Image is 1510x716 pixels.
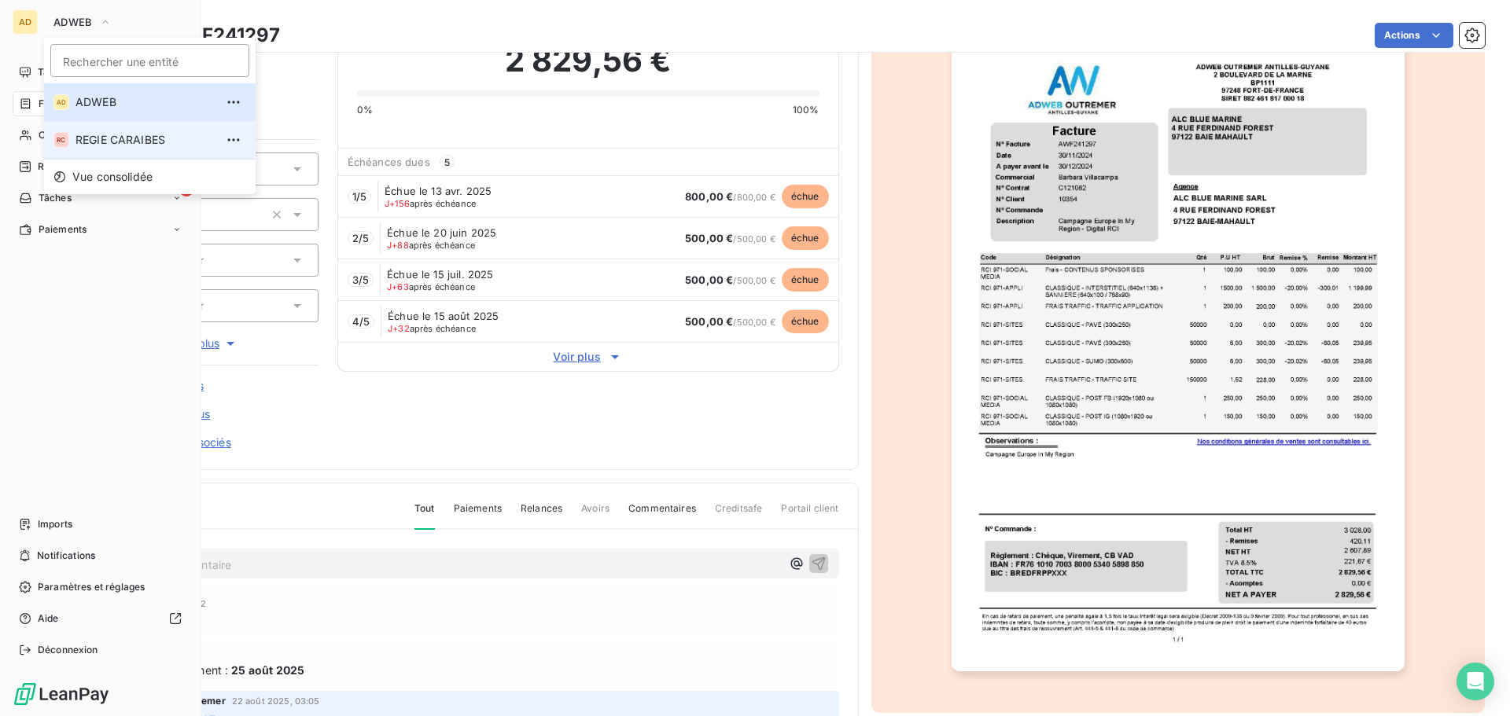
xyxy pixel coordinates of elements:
img: invoice_thumbnail [952,31,1405,671]
span: après échéance [387,282,475,292]
span: 100% [793,103,819,117]
span: 500,00 € [685,274,733,286]
span: ADWEB [53,16,93,28]
a: Aide [13,606,188,631]
span: 25 août 2025 [231,662,304,678]
span: Factures [39,97,79,111]
span: Tout [414,501,435,530]
span: Creditsafe [715,501,763,528]
span: REGIE CARAIBES [75,132,215,148]
span: Clients [39,128,70,142]
span: / 500,00 € [685,233,775,244]
span: 800,00 € [685,190,733,203]
span: / 500,00 € [685,317,775,328]
span: après échéance [387,241,475,250]
button: Actions [1375,23,1453,48]
span: Avoirs [581,501,610,528]
span: Portail client [781,501,838,528]
span: 500,00 € [685,232,733,244]
input: placeholder [50,44,249,77]
span: Tableau de bord [38,65,111,79]
span: Relances [38,160,79,174]
span: Paiements [39,222,87,237]
span: J+32 [388,323,410,334]
span: Imports [38,517,72,531]
span: Commentaires [628,501,696,528]
span: 500,00 € [685,315,733,328]
div: AD [13,9,38,35]
span: Déconnexion [38,643,98,657]
span: 22 août 2025, 03:05 [232,696,320,706]
span: Échue le 15 juil. 2025 [387,268,493,281]
span: Notifications [37,549,95,563]
span: 3 / 5 [352,274,369,286]
span: Voir plus [338,349,838,365]
span: Paiements [454,501,502,528]
span: 0% [357,103,373,117]
div: RC [53,132,69,148]
span: 5 [440,155,455,169]
span: ADWEB [75,94,215,110]
span: Tâches [39,191,72,205]
span: 2 829,56 € [505,37,672,84]
img: Logo LeanPay [13,681,110,707]
span: échue [782,185,829,208]
span: Voir plus [175,336,238,351]
span: 2 / 5 [352,232,369,244]
span: échue [782,310,829,333]
span: 1 / 5 [352,190,366,203]
span: Relances [521,501,562,528]
span: / 500,00 € [685,275,775,286]
span: 4 / 5 [352,315,370,328]
button: Voir plus [95,335,319,352]
span: échue [782,226,829,250]
h3: AWF241297 [169,21,280,50]
span: Échue le 13 avr. 2025 [385,185,492,197]
span: Paramètres et réglages [38,580,145,594]
span: Vue consolidée [72,169,153,185]
span: Échéances dues [348,156,430,168]
span: / 800,00 € [685,192,775,203]
span: Aide [38,611,59,626]
span: Échue le 20 juin 2025 [387,226,496,239]
span: J+156 [385,198,410,209]
span: J+88 [387,240,409,251]
div: AD [53,94,69,110]
span: après échéance [385,199,476,208]
span: J+63 [387,281,409,292]
span: après échéance [388,324,476,333]
div: Open Intercom Messenger [1457,663,1494,700]
span: échue [782,268,829,292]
span: Échue le 15 août 2025 [388,310,499,322]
